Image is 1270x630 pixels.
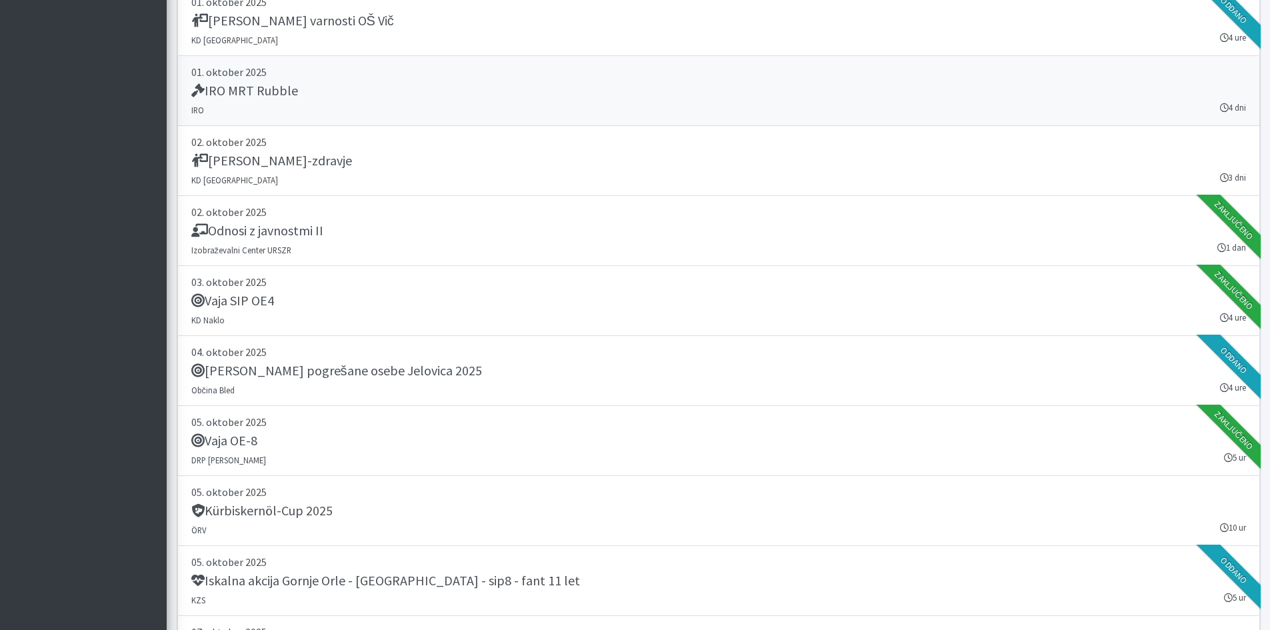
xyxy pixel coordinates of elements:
h5: Odnosi z javnostmi II [191,223,323,239]
small: Izobraževalni Center URSZR [191,245,291,255]
p: 05. oktober 2025 [191,414,1246,430]
p: 04. oktober 2025 [191,344,1246,360]
p: 02. oktober 2025 [191,134,1246,150]
small: KD [GEOGRAPHIC_DATA] [191,35,278,45]
h5: Kürbiskernöl-Cup 2025 [191,503,333,519]
small: 4 dni [1220,101,1246,114]
a: 02. oktober 2025 Odnosi z javnostmi II Izobraževalni Center URSZR 1 dan Zaključeno [177,196,1260,266]
h5: [PERSON_NAME] varnosti OŠ Vič [191,13,394,29]
p: 03. oktober 2025 [191,274,1246,290]
a: 05. oktober 2025 Iskalna akcija Gornje Orle - [GEOGRAPHIC_DATA] - sip8 - fant 11 let KZS 5 ur Oddano [177,546,1260,616]
a: 05. oktober 2025 Kürbiskernöl-Cup 2025 ÖRV 10 ur [177,476,1260,546]
a: 01. oktober 2025 IRO MRT Rubble IRO 4 dni [177,56,1260,126]
h5: Vaja SIP OE4 [191,293,274,309]
p: 05. oktober 2025 [191,484,1246,500]
p: 05. oktober 2025 [191,554,1246,570]
h5: IRO MRT Rubble [191,83,298,99]
small: 3 dni [1220,171,1246,184]
small: Občina Bled [191,385,235,395]
h5: [PERSON_NAME] pogrešane osebe Jelovica 2025 [191,363,482,379]
p: 01. oktober 2025 [191,64,1246,80]
small: DRP [PERSON_NAME] [191,455,266,465]
small: KD [GEOGRAPHIC_DATA] [191,175,278,185]
small: ÖRV [191,525,207,535]
small: KD Naklo [191,315,225,325]
a: 03. oktober 2025 Vaja SIP OE4 KD Naklo 4 ure Zaključeno [177,266,1260,336]
p: 02. oktober 2025 [191,204,1246,220]
small: IRO [191,105,204,115]
a: 05. oktober 2025 Vaja OE-8 DRP [PERSON_NAME] 5 ur Zaključeno [177,406,1260,476]
a: 02. oktober 2025 [PERSON_NAME]-zdravje KD [GEOGRAPHIC_DATA] 3 dni [177,126,1260,196]
a: 04. oktober 2025 [PERSON_NAME] pogrešane osebe Jelovica 2025 Občina Bled 4 ure Oddano [177,336,1260,406]
small: KZS [191,595,205,605]
h5: Vaja OE-8 [191,433,257,449]
small: 10 ur [1220,521,1246,534]
h5: Iskalna akcija Gornje Orle - [GEOGRAPHIC_DATA] - sip8 - fant 11 let [191,573,580,589]
h5: [PERSON_NAME]-zdravje [191,153,352,169]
